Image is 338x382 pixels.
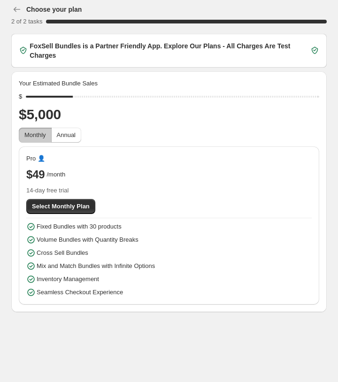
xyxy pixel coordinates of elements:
h2: $5,000 [19,105,319,124]
span: Your Estimated Bundle Sales [19,79,98,88]
span: $49 [26,167,45,182]
div: $ [19,92,22,101]
span: Volume Bundles with Quantity Breaks [37,235,138,244]
span: Select Monthly Plan [32,202,90,211]
span: FoxSell Bundles is a Partner Friendly App. Explore Our Plans - All Charges Are Test Charges [30,41,308,60]
button: Select Monthly Plan [26,199,95,214]
span: Inventory Management [37,275,99,284]
span: Annual [57,131,76,138]
span: /month [46,170,65,179]
span: 14-day free trial [26,186,312,195]
button: Monthly [19,128,52,143]
button: Annual [51,128,81,143]
span: Cross Sell Bundles [37,248,88,258]
span: Seamless Checkout Experience [37,288,123,297]
span: Mix and Match Bundles with Infinite Options [37,261,155,271]
span: Pro 👤 [26,154,45,163]
h3: Choose your plan [26,5,82,14]
span: Monthly [24,131,46,138]
span: Fixed Bundles with 30 products [37,222,122,231]
span: 2 of 2 tasks [11,18,42,25]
